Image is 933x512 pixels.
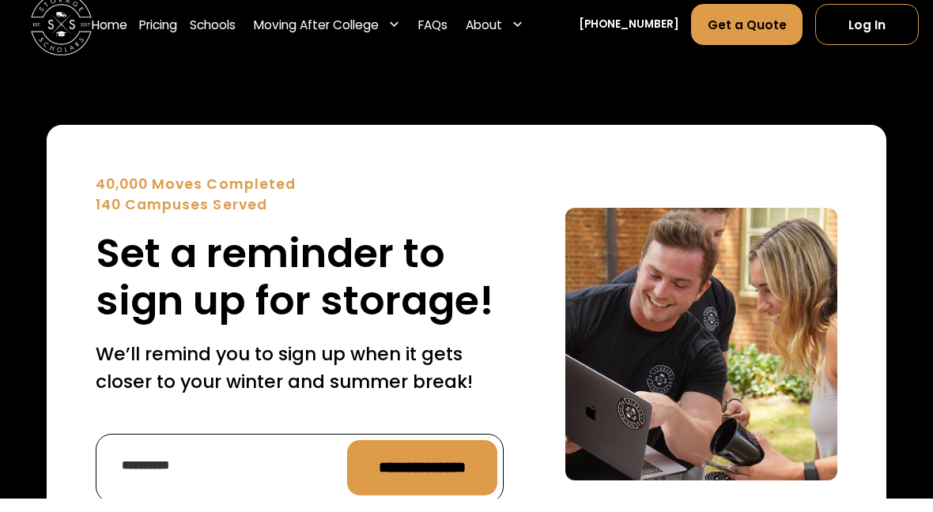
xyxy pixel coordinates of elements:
[96,209,504,229] div: 140 Campuses Served
[418,17,448,59] a: FAQs
[579,30,679,46] a: [PHONE_NUMBER]
[254,29,379,47] div: Moving After College
[96,244,504,340] h2: Set a reminder to sign up for storage!
[96,188,504,209] div: 40,000 Moves Completed
[31,8,92,69] a: home
[466,29,502,47] div: About
[460,17,530,59] div: About
[190,17,236,59] a: Schools
[815,17,919,58] a: Log In
[139,17,177,59] a: Pricing
[565,222,837,494] img: Sign up for a text reminder.
[92,17,127,59] a: Home
[96,355,504,410] p: We’ll remind you to sign up when it gets closer to your winter and summer break!
[691,17,803,58] a: Get a Quote
[247,17,406,59] div: Moving After College
[31,8,92,69] img: Storage Scholars main logo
